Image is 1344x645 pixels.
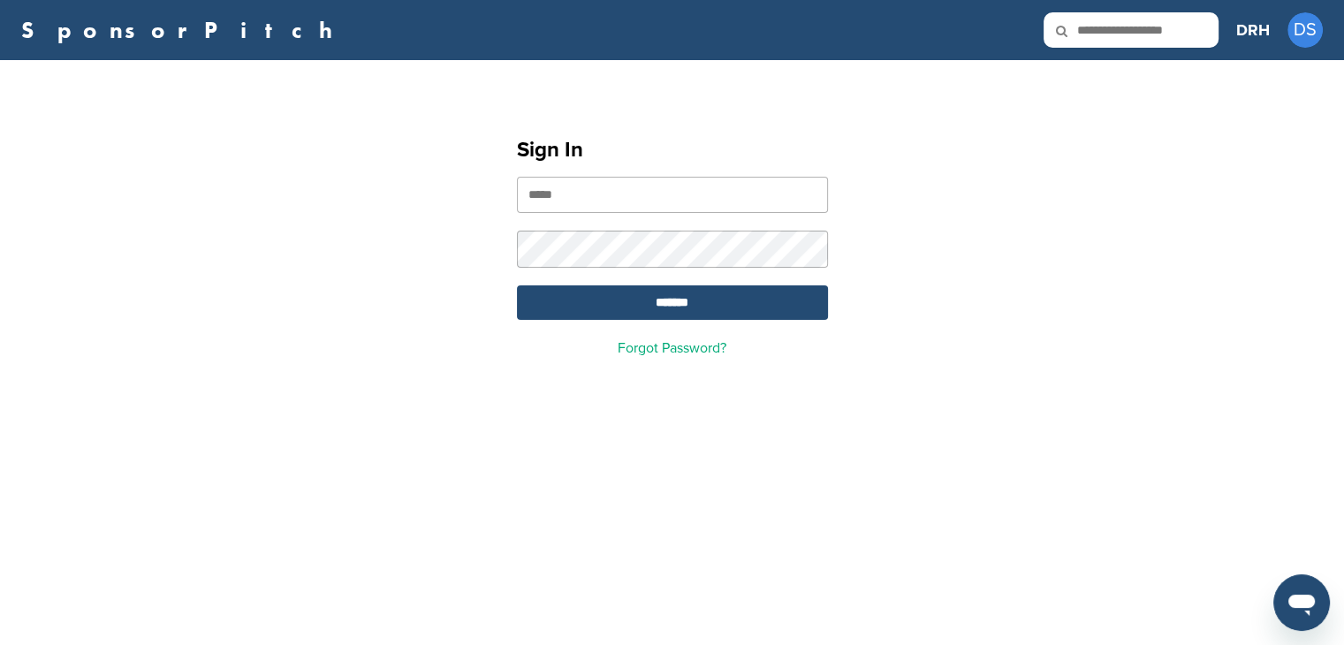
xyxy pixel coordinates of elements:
a: DRH [1236,11,1270,49]
h3: DRH [1236,18,1270,42]
a: Forgot Password? [618,339,726,357]
a: SponsorPitch [21,19,344,42]
h1: Sign In [517,134,828,166]
iframe: Button to launch messaging window [1273,574,1330,631]
span: DS [1287,12,1323,48]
